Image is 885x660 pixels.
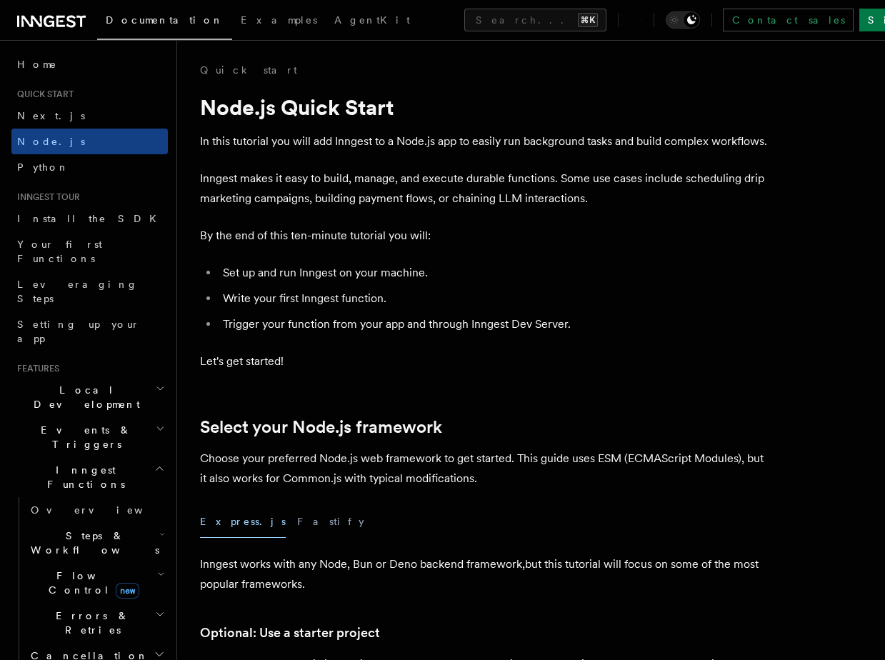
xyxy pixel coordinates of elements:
p: Inngest makes it easy to build, manage, and execute durable functions. Some use cases include sch... [200,169,771,209]
a: Documentation [97,4,232,40]
span: Next.js [17,110,85,121]
a: Home [11,51,168,77]
a: Contact sales [723,9,854,31]
a: Select your Node.js framework [200,417,442,437]
button: Toggle dark mode [666,11,700,29]
li: Write your first Inngest function. [219,289,771,309]
span: Node.js [17,136,85,147]
span: Errors & Retries [25,609,155,637]
span: Flow Control [25,569,157,597]
span: Inngest Functions [11,463,154,491]
p: Let's get started! [200,351,771,371]
span: AgentKit [334,14,410,26]
button: Search...⌘K [464,9,606,31]
button: Flow Controlnew [25,563,168,603]
span: Install the SDK [17,213,165,224]
span: new [116,583,139,599]
button: Events & Triggers [11,417,168,457]
li: Trigger your function from your app and through Inngest Dev Server. [219,314,771,334]
a: Optional: Use a starter project [200,623,380,643]
span: Setting up your app [17,319,140,344]
a: Overview [25,497,168,523]
span: Leveraging Steps [17,279,138,304]
span: Steps & Workflows [25,529,159,557]
span: Inngest tour [11,191,80,203]
span: Local Development [11,383,156,411]
span: Features [11,363,59,374]
button: Inngest Functions [11,457,168,497]
button: Steps & Workflows [25,523,168,563]
span: Overview [31,504,178,516]
a: Quick start [200,63,297,77]
span: Home [17,57,57,71]
a: Your first Functions [11,231,168,271]
a: Examples [232,4,326,39]
a: Python [11,154,168,180]
kbd: ⌘K [578,13,598,27]
h1: Node.js Quick Start [200,94,771,120]
button: Fastify [297,506,364,538]
p: By the end of this ten-minute tutorial you will: [200,226,771,246]
a: Leveraging Steps [11,271,168,311]
p: In this tutorial you will add Inngest to a Node.js app to easily run background tasks and build c... [200,131,771,151]
li: Set up and run Inngest on your machine. [219,263,771,283]
p: Inngest works with any Node, Bun or Deno backend framework,but this tutorial will focus on some o... [200,554,771,594]
p: Choose your preferred Node.js web framework to get started. This guide uses ESM (ECMAScript Modul... [200,449,771,489]
a: AgentKit [326,4,419,39]
span: Events & Triggers [11,423,156,451]
span: Your first Functions [17,239,102,264]
span: Quick start [11,89,74,100]
span: Python [17,161,69,173]
button: Express.js [200,506,286,538]
span: Documentation [106,14,224,26]
span: Examples [241,14,317,26]
a: Node.js [11,129,168,154]
button: Errors & Retries [25,603,168,643]
a: Install the SDK [11,206,168,231]
a: Setting up your app [11,311,168,351]
button: Local Development [11,377,168,417]
a: Next.js [11,103,168,129]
